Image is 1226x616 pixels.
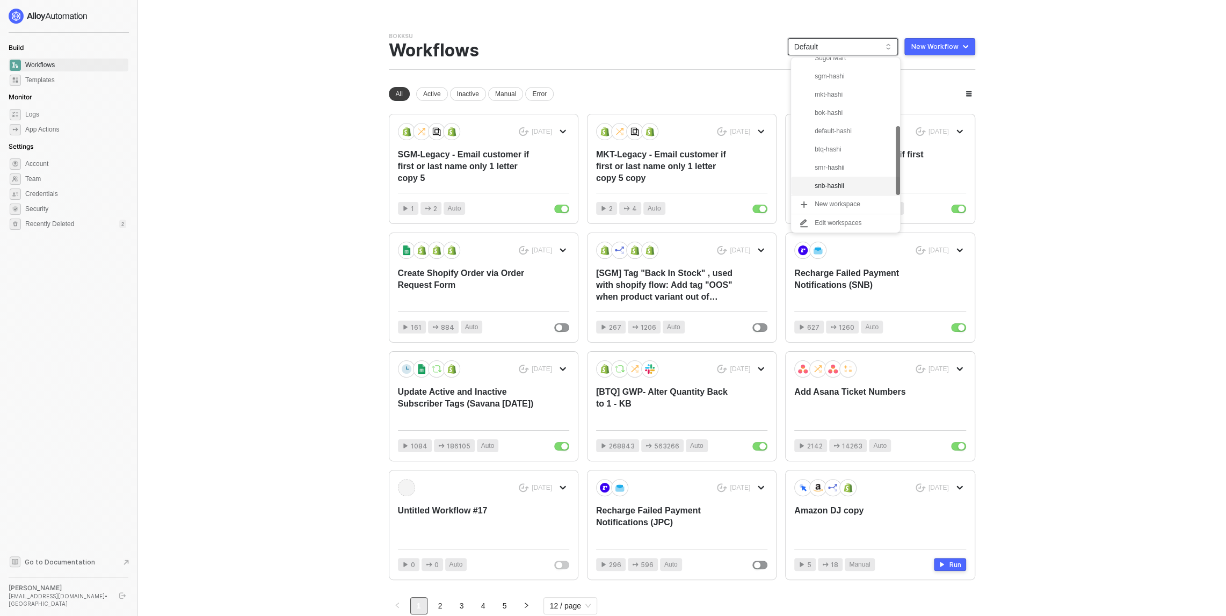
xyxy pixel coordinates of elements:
span: icon-success-page [916,246,926,255]
div: snb-hashii [815,179,894,192]
a: Knowledge Base [9,555,129,568]
span: 161 [411,322,422,332]
button: New Workflow [904,38,975,55]
span: icon-arrow-down [956,484,963,491]
span: icon-success-page [717,127,727,136]
img: icon [615,245,625,255]
li: 4 [475,597,492,614]
span: icon-expand [800,200,808,209]
span: icon-success-page [916,127,926,136]
div: New workspace [815,199,860,209]
span: Templates [25,74,126,86]
div: Run [949,560,961,569]
div: Sugoi Mart [791,49,900,67]
button: left [389,597,406,614]
div: Bokksu [389,32,413,40]
div: [DATE] [928,365,949,374]
img: icon [432,245,441,255]
span: logout [119,592,126,599]
span: icon-app-actions [632,561,639,568]
span: 1084 [411,441,427,451]
span: icon-app-actions [425,205,431,212]
span: icon-arrow-down [956,366,963,372]
img: icon [402,127,411,136]
span: Team [25,172,126,185]
span: 627 [807,322,819,332]
div: btq-hashi [815,143,894,156]
span: document-arrow [121,557,132,568]
span: icon-arrow-down [758,366,764,372]
span: 2 [433,204,437,214]
img: icon [615,127,625,136]
div: Active [416,87,448,101]
div: bok-hashi [815,106,894,119]
div: mkt-hashi [815,88,894,101]
span: icon-app-actions [822,561,829,568]
span: left [394,602,401,608]
div: Recharge Failed Payment Notifications (JPC) [596,505,733,540]
div: btq-hashi [791,140,900,158]
div: sgm-hashi [815,70,894,83]
span: icon-arrow-down [560,366,566,372]
img: icon [600,127,610,136]
span: icon-app-actions [833,443,840,449]
div: Edit workspaces [815,218,861,228]
div: [BTQ] GWP- Alter Quantity Back to 1 - KB [596,386,733,422]
span: Auto [667,322,680,332]
span: icon-success-page [717,483,727,492]
img: icon [600,245,610,255]
img: icon [630,245,640,255]
img: icon [630,127,640,136]
div: Recharge Failed Payment Notifications (SNB) [794,267,931,303]
li: 3 [453,597,470,614]
span: icon-arrow-down [956,128,963,135]
span: icon-app-actions [438,443,445,449]
span: 5 [807,560,811,570]
img: icon [645,364,655,374]
span: 884 [441,322,454,332]
span: icon-logs [10,109,21,120]
button: Run [934,558,966,571]
img: icon [417,364,426,374]
span: Auto [690,441,703,451]
span: 2142 [807,441,823,451]
img: icon [447,127,456,136]
img: icon [645,127,655,136]
span: right [523,602,529,608]
span: icon-arrow-down [758,484,764,491]
span: Build [9,44,24,52]
span: 596 [641,560,654,570]
img: icon [813,245,823,255]
div: [DATE] [730,483,750,492]
div: default-hashi [815,125,894,137]
span: documentation [10,556,20,567]
div: [DATE] [928,127,949,136]
img: icon [843,364,853,374]
img: icon [402,245,411,255]
div: [DATE] [928,483,949,492]
div: [DATE] [730,246,750,255]
span: Auto [664,560,678,570]
li: Previous Page [389,597,406,614]
li: 5 [496,597,513,614]
span: Auto [873,441,887,451]
a: 2 [432,598,448,614]
div: smr-hashii [815,161,894,174]
span: icon-arrow-down [758,247,764,253]
span: Auto [648,204,661,214]
img: icon [615,364,625,374]
span: icon-arrow-down [956,247,963,253]
img: icon [432,364,441,374]
span: 18 [831,560,838,570]
span: settings [10,219,21,230]
div: 2 [119,220,126,228]
a: 5 [497,598,513,614]
a: 3 [454,598,470,614]
div: [DATE] [532,246,552,255]
img: icon [813,364,823,374]
span: credentials [10,189,21,200]
span: icon-app-actions [632,324,639,330]
div: default-hashi [791,122,900,140]
span: 4 [632,204,637,214]
div: [DATE] [730,127,750,136]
